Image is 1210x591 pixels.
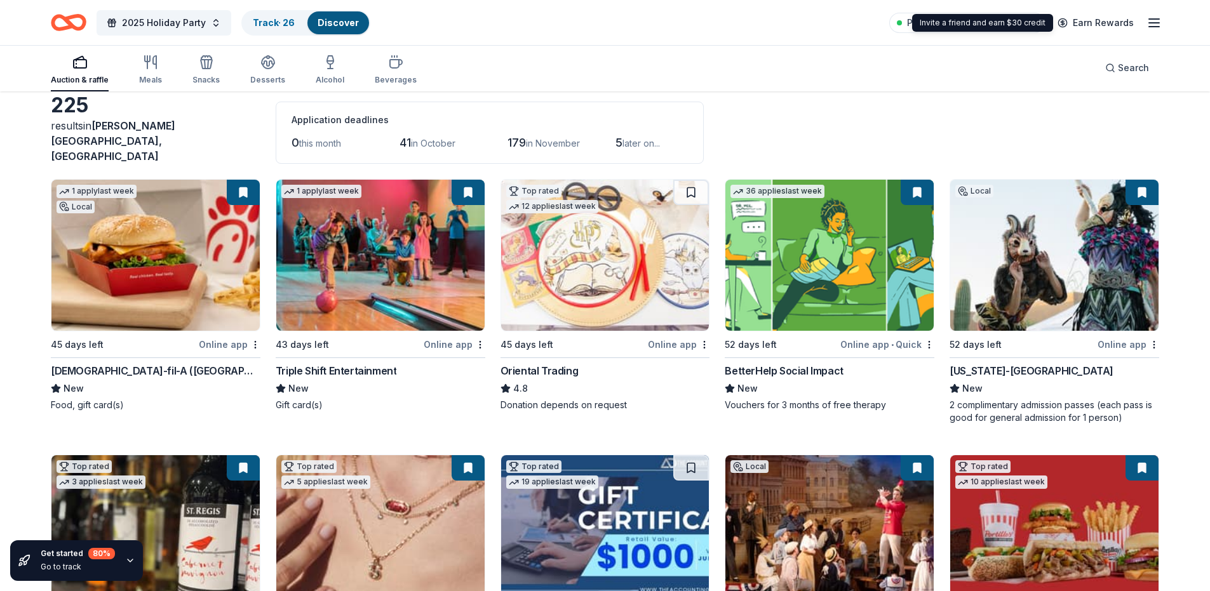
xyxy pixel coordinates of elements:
[41,548,115,559] div: Get started
[250,75,285,85] div: Desserts
[139,50,162,91] button: Meals
[292,136,299,149] span: 0
[725,399,934,411] div: Vouchers for 3 months of free therapy
[725,337,777,352] div: 52 days left
[907,15,1037,30] span: Plus trial ends on 11AM[DATE]
[57,201,95,213] div: Local
[51,119,175,163] span: in
[192,75,220,85] div: Snacks
[1098,336,1159,352] div: Online app
[88,548,115,559] div: 80 %
[501,337,553,352] div: 45 days left
[506,460,561,473] div: Top rated
[950,363,1113,378] div: [US_STATE]-[GEOGRAPHIC_DATA]
[615,136,622,149] span: 5
[526,138,580,149] span: in November
[51,363,260,378] div: [DEMOGRAPHIC_DATA]-fil-A ([GEOGRAPHIC_DATA])
[730,185,824,198] div: 36 applies last week
[318,17,359,28] a: Discover
[400,136,411,149] span: 41
[253,17,295,28] a: Track· 26
[501,179,710,411] a: Image for Oriental TradingTop rated12 applieslast week45 days leftOnline appOriental Trading4.8Do...
[725,363,843,378] div: BetterHelp Social Impact
[411,138,455,149] span: in October
[737,381,758,396] span: New
[950,399,1159,424] div: 2 complimentary admission passes (each pass is good for general admission for 1 person)
[51,180,260,331] img: Image for Chick-fil-A (Tucson)
[199,336,260,352] div: Online app
[725,179,934,411] a: Image for BetterHelp Social Impact36 applieslast week52 days leftOnline app•QuickBetterHelp Socia...
[241,10,370,36] button: Track· 26Discover
[1118,60,1149,76] span: Search
[139,75,162,85] div: Meals
[41,562,115,572] div: Go to track
[962,381,983,396] span: New
[506,475,598,489] div: 19 applies last week
[276,179,485,411] a: Image for Triple Shift Entertainment1 applylast week43 days leftOnline appTriple Shift Entertainm...
[316,75,344,85] div: Alcohol
[506,200,598,213] div: 12 applies last week
[648,336,709,352] div: Online app
[51,337,104,352] div: 45 days left
[276,399,485,411] div: Gift card(s)
[281,460,337,473] div: Top rated
[299,138,341,149] span: this month
[891,340,894,350] span: •
[192,50,220,91] button: Snacks
[912,14,1053,32] div: Invite a friend and earn $30 credit
[57,185,137,198] div: 1 apply last week
[288,381,309,396] span: New
[51,75,109,85] div: Auction & raffle
[64,381,84,396] span: New
[375,50,417,91] button: Beverages
[725,180,934,331] img: Image for BetterHelp Social Impact
[840,336,934,352] div: Online app Quick
[501,180,709,331] img: Image for Oriental Trading
[51,119,175,163] span: [PERSON_NAME] [GEOGRAPHIC_DATA], [GEOGRAPHIC_DATA]
[281,475,370,489] div: 5 applies last week
[1050,11,1141,34] a: Earn Rewards
[424,336,485,352] div: Online app
[57,475,145,489] div: 3 applies last week
[250,50,285,91] button: Desserts
[955,460,1011,473] div: Top rated
[51,399,260,411] div: Food, gift card(s)
[950,337,1002,352] div: 52 days left
[506,185,561,197] div: Top rated
[51,8,86,37] a: Home
[513,381,528,396] span: 4.8
[276,180,485,331] img: Image for Triple Shift Entertainment
[508,136,526,149] span: 179
[276,337,329,352] div: 43 days left
[375,75,417,85] div: Beverages
[955,475,1047,489] div: 10 applies last week
[51,179,260,411] a: Image for Chick-fil-A (Tucson)1 applylast weekLocal45 days leftOnline app[DEMOGRAPHIC_DATA]-fil-A...
[51,118,260,164] div: results
[955,185,993,197] div: Local
[1095,55,1159,81] button: Search
[950,179,1159,424] a: Image for Arizona-Sonora Desert MuseumLocal52 days leftOnline app[US_STATE]-[GEOGRAPHIC_DATA]New2...
[281,185,361,198] div: 1 apply last week
[122,15,206,30] span: 2025 Holiday Party
[950,180,1159,331] img: Image for Arizona-Sonora Desert Museum
[97,10,231,36] button: 2025 Holiday Party
[57,460,112,473] div: Top rated
[622,138,660,149] span: later on...
[889,13,1045,33] a: Plus trial ends on 11AM[DATE]
[292,112,688,128] div: Application deadlines
[51,50,109,91] button: Auction & raffle
[501,399,710,411] div: Donation depends on request
[51,93,260,118] div: 225
[316,50,344,91] button: Alcohol
[730,460,769,473] div: Local
[276,363,397,378] div: Triple Shift Entertainment
[501,363,579,378] div: Oriental Trading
